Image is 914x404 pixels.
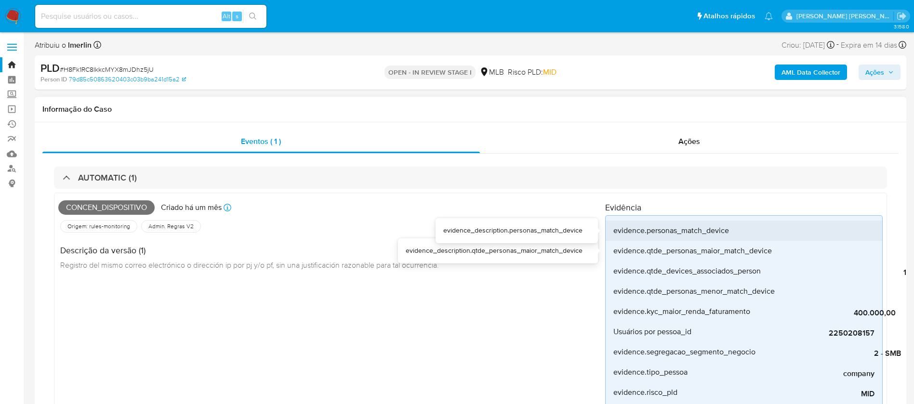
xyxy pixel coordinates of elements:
[42,104,899,114] h1: Informação do Caso
[223,12,230,21] span: Alt
[443,226,583,235] div: evidence_description.personas_match_device
[69,75,186,84] a: 79d85c50863620403c03b9ba241d15a2
[897,11,907,21] a: Sair
[765,12,773,20] a: Notificações
[865,65,884,80] span: Ações
[66,39,92,51] b: lmerlin
[60,245,439,256] h4: Descrição da versão (1)
[384,65,476,79] p: OPEN - IN REVIEW STAGE I
[782,65,840,80] b: AML Data Collector
[66,222,131,230] span: Origem: rules-monitoring
[161,202,222,213] p: Criado há um mês
[58,200,155,215] span: Concen_dispositivo
[147,222,195,230] span: Admin. Regras V2
[508,67,556,78] span: Risco PLD:
[243,10,263,23] button: search-icon
[841,40,897,51] span: Expira em 14 dias
[35,40,92,51] span: Atribuiu o
[703,11,755,21] span: Atalhos rápidos
[406,246,583,256] div: evidence_description.qtde_personas_maior_match_device
[54,167,887,189] div: AUTOMATIC (1)
[241,136,281,147] span: Eventos ( 1 )
[859,65,901,80] button: Ações
[35,10,266,23] input: Pesquise usuários ou casos...
[40,75,67,84] b: Person ID
[78,172,137,183] h3: AUTOMATIC (1)
[796,12,894,21] p: andreia.almeida@mercadolivre.com
[782,39,835,52] div: Criou: [DATE]
[836,39,839,52] span: -
[40,60,60,76] b: PLD
[60,260,439,270] span: Registro del mismo correo electrónico o dirección ip por pj y/o pf, sin una justificación razonab...
[60,65,154,74] span: # H8Fk1RC8IkkcMYX8mJDhz5jU
[678,136,700,147] span: Ações
[236,12,238,21] span: s
[775,65,847,80] button: AML Data Collector
[543,66,556,78] span: MID
[479,67,504,78] div: MLB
